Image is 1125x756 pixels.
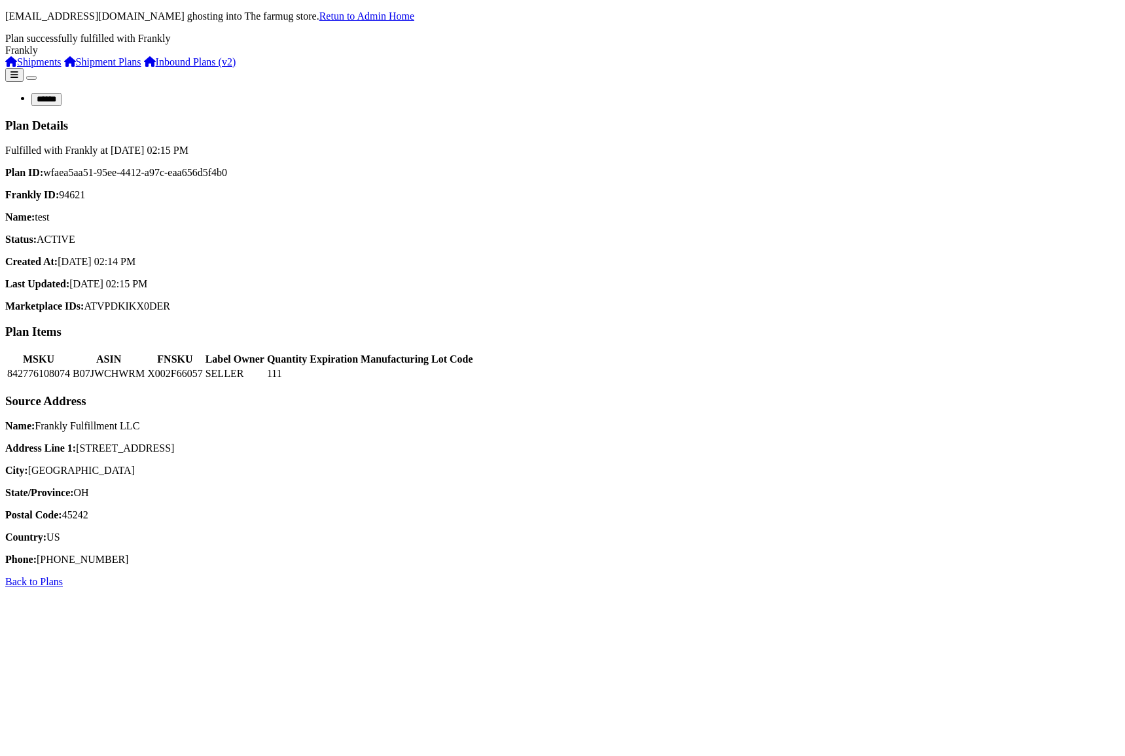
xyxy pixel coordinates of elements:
[360,353,474,366] th: Manufacturing Lot Code
[309,353,359,366] th: Expiration
[5,554,37,565] strong: Phone:
[147,367,203,380] td: X002F66057
[5,442,76,454] strong: Address Line 1:
[5,465,1120,477] p: [GEOGRAPHIC_DATA]
[5,167,43,178] strong: Plan ID:
[144,56,236,67] a: Inbound Plans (v2)
[5,256,1120,268] p: [DATE] 02:14 PM
[5,531,46,543] strong: Country:
[5,531,1120,543] p: US
[5,211,35,223] strong: Name:
[5,278,69,289] strong: Last Updated:
[205,367,265,380] td: SELLER
[5,465,28,476] strong: City:
[5,56,62,67] a: Shipments
[5,211,1120,223] p: test
[5,33,1120,45] div: Plan successfully fulfilled with Frankly
[64,56,141,67] a: Shipment Plans
[72,367,145,380] td: B07JWCHWRM
[5,10,1120,22] p: [EMAIL_ADDRESS][DOMAIN_NAME] ghosting into The farmug store.
[5,509,1120,521] p: 45242
[5,189,1120,201] p: 94621
[5,300,84,312] strong: Marketplace IDs:
[5,442,1120,454] p: [STREET_ADDRESS]
[5,509,62,520] strong: Postal Code:
[5,234,37,245] strong: Status:
[5,487,74,498] strong: State/Province:
[72,353,145,366] th: ASIN
[5,420,35,431] strong: Name:
[5,45,1120,56] div: Frankly
[5,278,1120,290] p: [DATE] 02:15 PM
[5,300,1120,312] p: ATVPDKIKX0DER
[266,353,308,366] th: Quantity
[205,353,265,366] th: Label Owner
[7,367,71,380] td: 842776108074
[5,487,1120,499] p: OH
[26,76,37,80] button: Toggle navigation
[5,554,1120,566] p: [PHONE_NUMBER]
[266,367,308,380] td: 111
[147,353,203,366] th: FNSKU
[5,420,1120,432] p: Frankly Fulfillment LLC
[5,325,1120,339] h3: Plan Items
[5,118,1120,133] h3: Plan Details
[5,394,1120,408] h3: Source Address
[5,145,188,156] span: Fulfilled with Frankly at [DATE] 02:15 PM
[5,167,1120,179] p: wfaea5aa51-95ee-4412-a97c-eaa656d5f4b0
[319,10,414,22] a: Retun to Admin Home
[5,234,1120,245] p: ACTIVE
[5,256,58,267] strong: Created At:
[5,576,63,587] a: Back to Plans
[5,189,59,200] strong: Frankly ID:
[7,353,71,366] th: MSKU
